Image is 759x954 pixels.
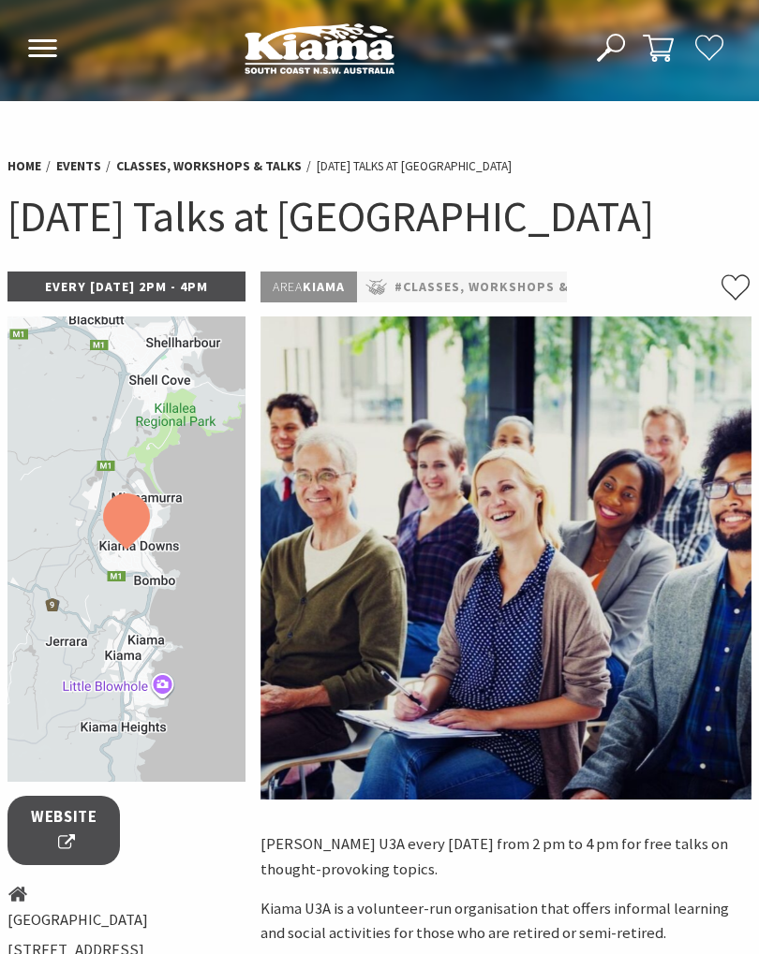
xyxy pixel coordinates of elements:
[260,897,752,947] p: Kiama U3A is a volunteer-run organisation that offers informal learning and social activities for...
[260,272,357,302] p: Kiama
[7,188,752,243] h1: [DATE] Talks at [GEOGRAPHIC_DATA]
[7,272,246,301] p: Every [DATE] 2pm - 4pm
[7,157,41,175] a: Home
[7,908,246,933] li: [GEOGRAPHIC_DATA]
[31,805,97,855] span: Website
[260,832,752,882] p: [PERSON_NAME] U3A every [DATE] from 2 pm to 4 pm for free talks on thought-provoking topics.
[394,276,615,298] a: #Classes, Workshops & Talks
[56,157,101,175] a: Events
[317,156,512,176] li: [DATE] Talks at [GEOGRAPHIC_DATA]
[116,157,302,175] a: Classes, Workshops & Talks
[273,278,303,295] span: Area
[7,796,120,864] a: Website
[245,22,394,74] img: Kiama Logo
